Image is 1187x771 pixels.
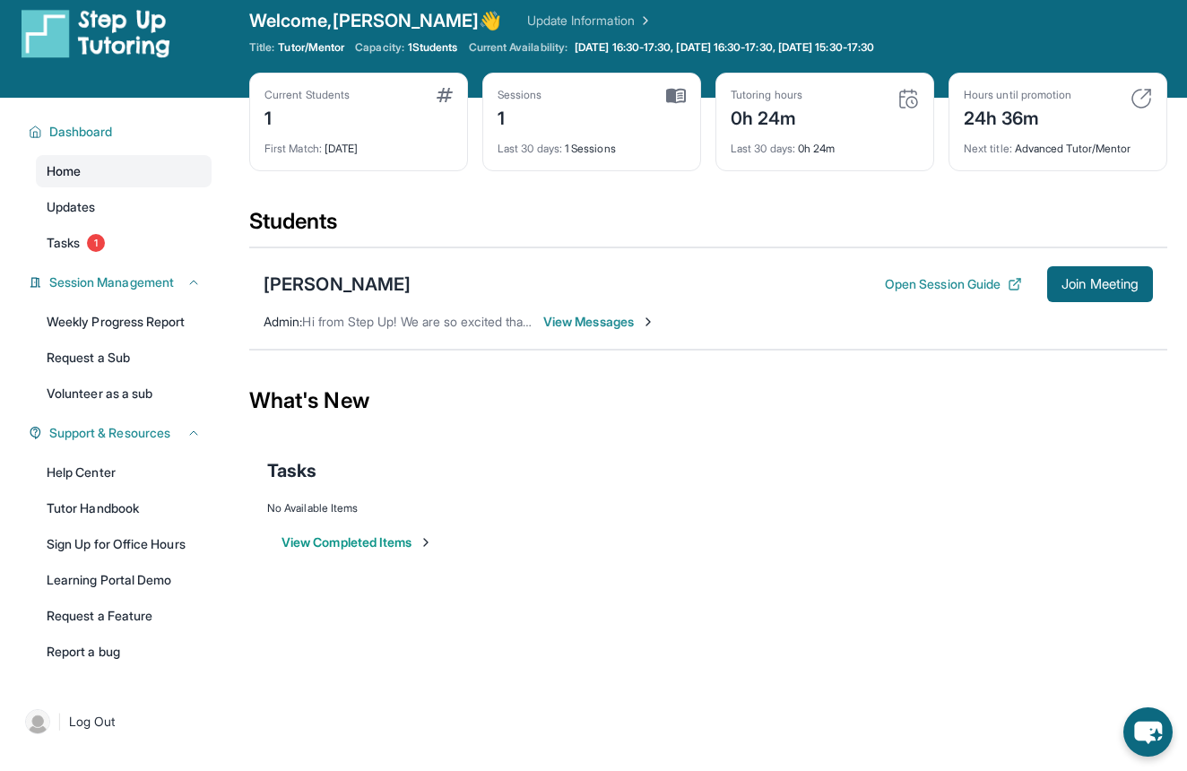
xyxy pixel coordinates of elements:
[731,131,919,156] div: 0h 24m
[49,424,170,442] span: Support & Resources
[1123,707,1173,757] button: chat-button
[36,564,212,596] a: Learning Portal Demo
[278,40,344,55] span: Tutor/Mentor
[731,88,802,102] div: Tutoring hours
[36,600,212,632] a: Request a Feature
[498,102,542,131] div: 1
[264,102,350,131] div: 1
[964,131,1152,156] div: Advanced Tutor/Mentor
[641,315,655,329] img: Chevron-Right
[22,8,170,58] img: logo
[42,424,201,442] button: Support & Resources
[575,40,874,55] span: [DATE] 16:30-17:30, [DATE] 16:30-17:30, [DATE] 15:30-17:30
[36,636,212,668] a: Report a bug
[635,12,653,30] img: Chevron Right
[731,142,795,155] span: Last 30 days :
[47,162,81,180] span: Home
[18,702,212,741] a: |Log Out
[469,40,568,55] span: Current Availability:
[543,313,655,331] span: View Messages
[1047,266,1153,302] button: Join Meeting
[498,88,542,102] div: Sessions
[47,234,80,252] span: Tasks
[87,234,105,252] span: 1
[498,131,686,156] div: 1 Sessions
[264,272,411,297] div: [PERSON_NAME]
[249,361,1167,440] div: What's New
[355,40,404,55] span: Capacity:
[69,713,116,731] span: Log Out
[267,501,1149,515] div: No Available Items
[249,8,502,33] span: Welcome, [PERSON_NAME] 👋
[964,88,1071,102] div: Hours until promotion
[36,342,212,374] a: Request a Sub
[282,533,433,551] button: View Completed Items
[49,273,174,291] span: Session Management
[885,275,1022,293] button: Open Session Guide
[498,142,562,155] span: Last 30 days :
[36,155,212,187] a: Home
[36,227,212,259] a: Tasks1
[964,102,1071,131] div: 24h 36m
[964,142,1012,155] span: Next title :
[36,528,212,560] a: Sign Up for Office Hours
[264,142,322,155] span: First Match :
[36,306,212,338] a: Weekly Progress Report
[437,88,453,102] img: card
[1131,88,1152,109] img: card
[666,88,686,104] img: card
[36,377,212,410] a: Volunteer as a sub
[42,123,201,141] button: Dashboard
[267,458,316,483] span: Tasks
[1061,279,1139,290] span: Join Meeting
[264,314,302,329] span: Admin :
[264,131,453,156] div: [DATE]
[49,123,113,141] span: Dashboard
[25,709,50,734] img: user-img
[408,40,458,55] span: 1 Students
[36,191,212,223] a: Updates
[731,102,802,131] div: 0h 24m
[42,273,201,291] button: Session Management
[527,12,653,30] a: Update Information
[36,456,212,489] a: Help Center
[571,40,878,55] a: [DATE] 16:30-17:30, [DATE] 16:30-17:30, [DATE] 15:30-17:30
[249,207,1167,247] div: Students
[36,492,212,524] a: Tutor Handbook
[47,198,96,216] span: Updates
[57,711,62,732] span: |
[249,40,274,55] span: Title:
[897,88,919,109] img: card
[264,88,350,102] div: Current Students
